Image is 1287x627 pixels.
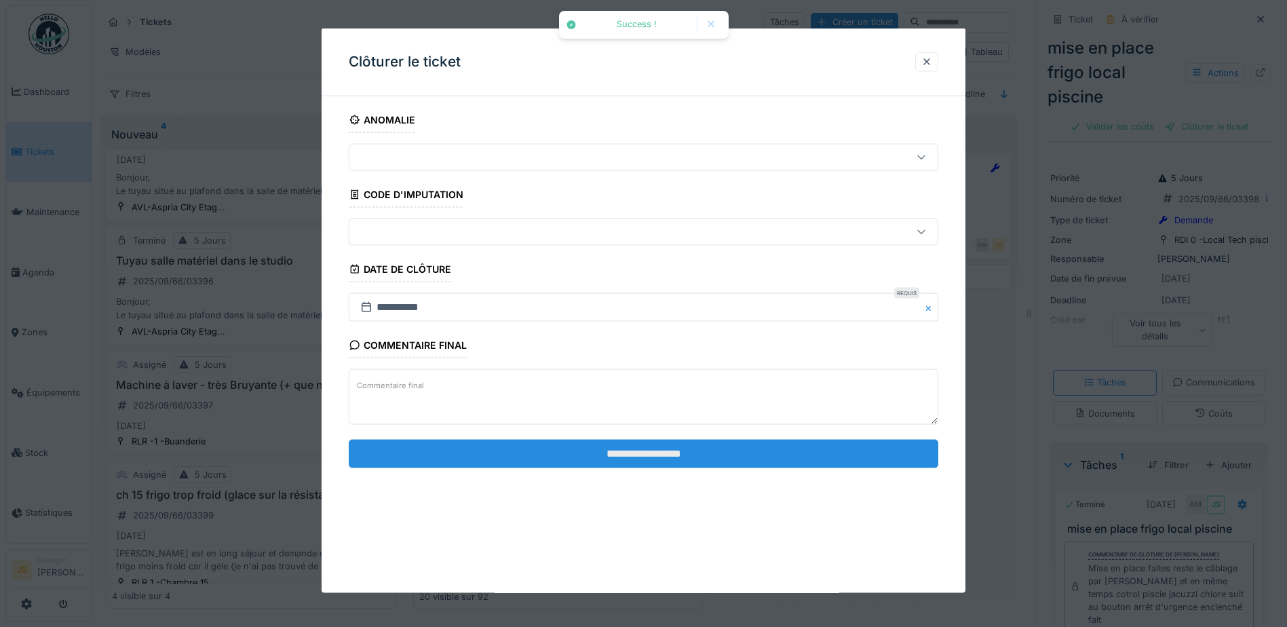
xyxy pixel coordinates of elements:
label: Commentaire final [354,377,427,394]
div: Requis [894,288,919,299]
div: Anomalie [349,110,415,133]
div: Commentaire final [349,335,467,358]
div: Date de clôture [349,259,451,282]
h3: Clôturer le ticket [349,54,461,71]
button: Close [923,293,938,322]
div: Success ! [583,19,690,31]
div: Code d'imputation [349,185,463,208]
